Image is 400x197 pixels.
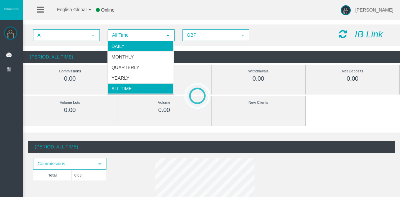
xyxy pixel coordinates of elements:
[38,99,102,106] div: Volume Lots
[91,33,96,38] span: select
[339,29,347,39] i: Reload Dashboard
[34,30,87,40] span: All
[355,29,383,39] i: IB Link
[108,52,174,62] li: Monthly
[165,33,171,38] span: select
[341,5,351,15] img: user-image
[321,67,384,75] div: Net Deposits
[226,67,290,75] div: Withdrawals
[34,159,94,169] span: Commissions
[132,99,196,106] div: Volume
[72,170,106,180] td: 0.00
[183,30,237,40] span: GBP
[132,106,196,114] div: 0.00
[38,106,102,114] div: 0.00
[3,8,20,10] img: logo.svg
[108,41,174,52] li: Daily
[321,75,384,83] div: 0.00
[108,30,162,40] span: All Time
[355,7,393,13] span: [PERSON_NAME]
[23,51,400,63] div: (Period: All Time)
[101,7,114,13] span: Online
[108,83,174,94] li: All Time
[33,170,72,180] td: Total
[38,67,102,75] div: Commissions
[28,141,395,153] div: (Period: All Time)
[240,33,245,38] span: select
[48,7,87,12] span: English Global
[108,62,174,73] li: Quarterly
[38,75,102,83] div: 0.00
[97,161,102,167] span: select
[108,73,174,83] li: Yearly
[226,75,290,83] div: 0.00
